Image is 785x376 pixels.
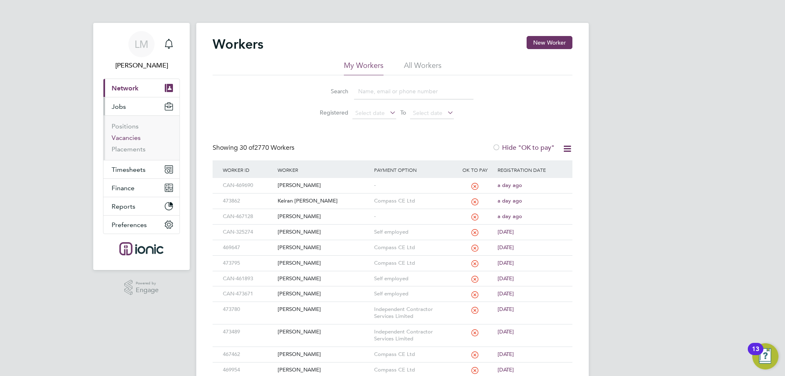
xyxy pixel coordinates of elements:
[103,160,179,178] button: Timesheets
[372,347,455,362] div: Compass CE Ltd
[93,23,190,270] nav: Main navigation
[112,122,139,130] a: Positions
[124,280,159,295] a: Powered byEngage
[103,61,180,70] span: Laura Moody
[213,144,296,152] div: Showing
[221,286,564,293] a: CAN-473671[PERSON_NAME]Self employed[DATE]
[221,302,564,308] a: 473780[PERSON_NAME]Independent Contractor Services Limited[DATE]
[372,240,455,255] div: Compass CE Ltd
[372,194,455,209] div: Compass CE Ltd
[372,178,455,193] div: -
[372,160,455,179] div: Payment Option
[454,160,496,179] div: OK to pay
[276,194,372,209] div: Keiran [PERSON_NAME]
[498,197,522,204] span: a day ago
[372,271,455,286] div: Self employed
[413,109,442,117] span: Select date
[221,209,564,216] a: CAN-467128[PERSON_NAME]-a day ago
[221,347,564,353] a: 467462[PERSON_NAME]Compass CE Ltd[DATE]
[498,290,514,297] span: [DATE]
[496,160,564,179] div: Registration Date
[221,240,564,247] a: 469647[PERSON_NAME]Compass CE Ltd[DATE]
[221,209,276,224] div: CAN-467128
[221,347,276,362] div: 467462
[498,351,514,358] span: [DATE]
[221,160,276,179] div: Worker ID
[221,193,564,200] a: 473862Keiran [PERSON_NAME]Compass CE Ltda day ago
[312,88,348,95] label: Search
[221,324,276,340] div: 473489
[119,242,164,255] img: ionic-logo-retina.png
[221,194,276,209] div: 473862
[112,203,135,210] span: Reports
[276,209,372,224] div: [PERSON_NAME]
[136,287,159,294] span: Engage
[135,39,148,50] span: LM
[103,179,179,197] button: Finance
[276,178,372,193] div: [PERSON_NAME]
[752,349,759,360] div: 13
[276,347,372,362] div: [PERSON_NAME]
[221,271,564,278] a: CAN-461893[PERSON_NAME]Self employed[DATE]
[372,225,455,240] div: Self employed
[221,286,276,302] div: CAN-473671
[498,275,514,282] span: [DATE]
[103,115,179,160] div: Jobs
[221,256,276,271] div: 473795
[404,61,442,75] li: All Workers
[372,256,455,271] div: Compass CE Ltd
[498,366,514,373] span: [DATE]
[103,216,179,234] button: Preferences
[498,244,514,251] span: [DATE]
[221,178,276,193] div: CAN-469690
[221,224,564,231] a: CAN-325274[PERSON_NAME]Self employed[DATE]
[498,259,514,266] span: [DATE]
[276,225,372,240] div: [PERSON_NAME]
[527,36,572,49] button: New Worker
[103,31,180,70] a: LM[PERSON_NAME]
[498,306,514,313] span: [DATE]
[354,83,473,99] input: Name, email or phone number
[103,97,179,115] button: Jobs
[221,324,564,331] a: 473489[PERSON_NAME]Independent Contractor Services Limited[DATE]
[492,144,554,152] label: Hide "OK to pay"
[221,178,564,185] a: CAN-469690[PERSON_NAME]-a day ago
[112,84,139,92] span: Network
[276,240,372,255] div: [PERSON_NAME]
[221,302,276,317] div: 473780
[112,221,147,229] span: Preferences
[103,242,180,255] a: Go to home page
[221,255,564,262] a: 473795[PERSON_NAME]Compass CE Ltd[DATE]
[240,144,294,152] span: 2770 Workers
[312,109,348,116] label: Registered
[112,103,126,110] span: Jobs
[752,343,778,369] button: Open Resource Center, 13 new notifications
[276,302,372,317] div: [PERSON_NAME]
[221,240,276,255] div: 469647
[498,182,522,189] span: a day ago
[103,197,179,215] button: Reports
[112,166,146,173] span: Timesheets
[136,280,159,287] span: Powered by
[112,134,141,142] a: Vacancies
[276,324,372,340] div: [PERSON_NAME]
[103,79,179,97] button: Network
[372,209,455,224] div: -
[372,302,455,324] div: Independent Contractor Services Limited
[112,184,135,192] span: Finance
[355,109,385,117] span: Select date
[276,256,372,271] div: [PERSON_NAME]
[221,271,276,286] div: CAN-461893
[372,324,455,347] div: Independent Contractor Services Limited
[372,286,455,302] div: Self employed
[240,144,254,152] span: 30 of
[221,362,564,369] a: 469954[PERSON_NAME]Compass CE Ltd[DATE]
[498,213,522,220] span: a day ago
[344,61,384,75] li: My Workers
[498,228,514,235] span: [DATE]
[276,160,372,179] div: Worker
[498,328,514,335] span: [DATE]
[112,145,146,153] a: Placements
[213,36,263,52] h2: Workers
[398,107,408,118] span: To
